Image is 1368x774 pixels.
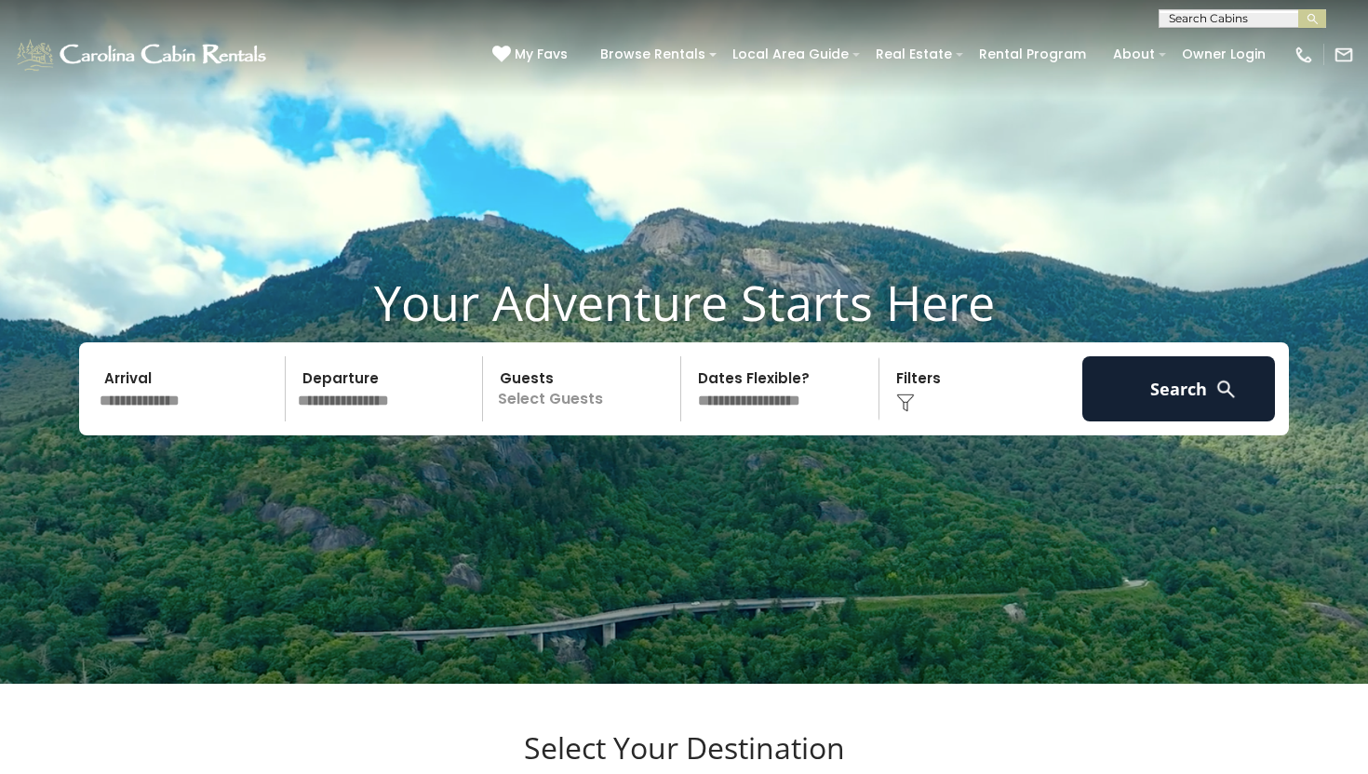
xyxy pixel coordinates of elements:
[1082,356,1275,421] button: Search
[14,36,272,73] img: White-1-1-2.png
[1104,40,1164,69] a: About
[591,40,715,69] a: Browse Rentals
[1294,45,1314,65] img: phone-regular-white.png
[866,40,961,69] a: Real Estate
[14,274,1354,331] h1: Your Adventure Starts Here
[970,40,1095,69] a: Rental Program
[1214,378,1238,401] img: search-regular-white.png
[515,45,568,64] span: My Favs
[489,356,680,421] p: Select Guests
[1173,40,1275,69] a: Owner Login
[492,45,572,65] a: My Favs
[896,394,915,412] img: filter--v1.png
[723,40,858,69] a: Local Area Guide
[1334,45,1354,65] img: mail-regular-white.png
